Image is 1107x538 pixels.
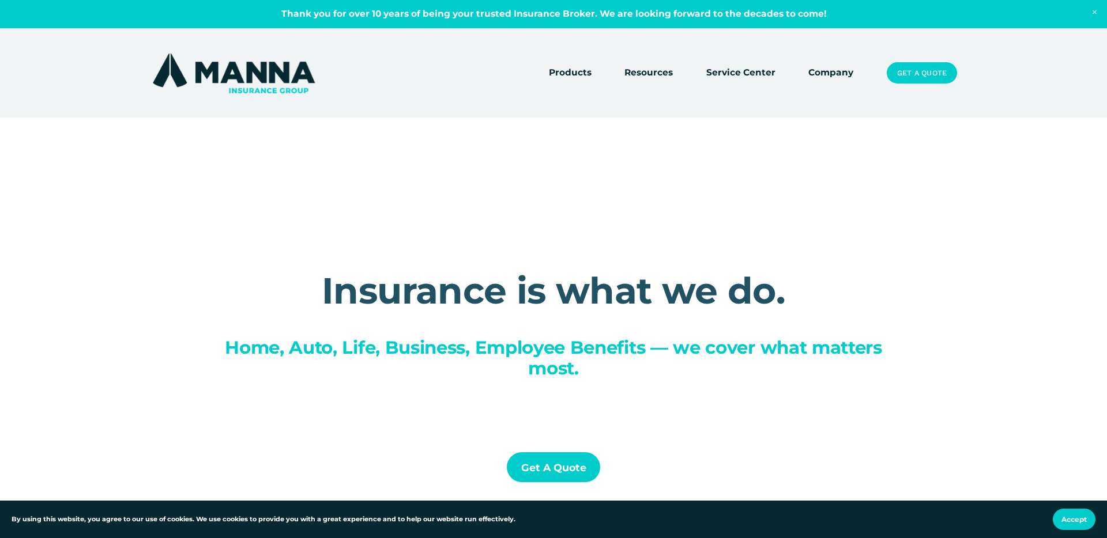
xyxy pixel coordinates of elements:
[624,66,673,80] span: Resources
[1053,509,1095,530] button: Accept
[12,514,515,525] p: By using this website, you agree to our use of cookies. We use cookies to provide you with a grea...
[887,62,957,84] a: Get a Quote
[150,51,318,96] img: Manna Insurance Group
[507,452,600,483] a: Get a Quote
[706,65,775,81] a: Service Center
[624,65,673,81] a: folder dropdown
[322,268,785,313] strong: Insurance is what we do.
[549,66,592,80] span: Products
[1061,515,1087,524] span: Accept
[808,65,853,81] a: Company
[549,65,592,81] a: folder dropdown
[225,336,887,378] span: Home, Auto, Life, Business, Employee Benefits — we cover what matters most.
